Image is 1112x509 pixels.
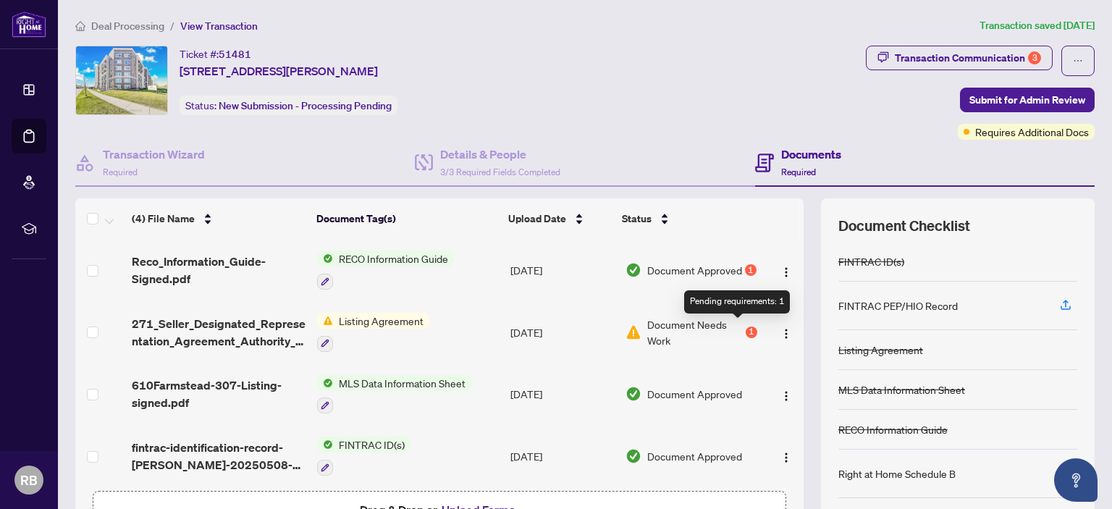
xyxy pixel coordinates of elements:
[838,342,923,358] div: Listing Agreement
[508,211,566,227] span: Upload Date
[781,167,816,177] span: Required
[12,11,46,38] img: logo
[317,437,333,453] img: Status Icon
[505,363,620,426] td: [DATE]
[647,386,742,402] span: Document Approved
[505,301,620,363] td: [DATE]
[103,146,205,163] h4: Transaction Wizard
[505,239,620,301] td: [DATE]
[75,21,85,31] span: home
[838,216,970,236] span: Document Checklist
[780,328,792,340] img: Logo
[170,17,174,34] li: /
[317,437,410,476] button: Status IconFINTRAC ID(s)
[333,313,429,329] span: Listing Agreement
[780,390,792,402] img: Logo
[317,313,333,329] img: Status Icon
[895,46,1041,70] div: Transaction Communication
[1073,56,1083,66] span: ellipsis
[775,321,798,344] button: Logo
[76,46,167,114] img: IMG-W12376239_1.jpg
[132,439,306,474] span: fintrac-identification-record-[PERSON_NAME]-20250508-164742.pdf
[838,421,948,437] div: RECO Information Guide
[317,251,333,266] img: Status Icon
[180,20,258,33] span: View Transaction
[219,48,251,61] span: 51481
[132,377,306,411] span: 610Farmstead-307-Listing-signed.pdf
[622,211,652,227] span: Status
[502,198,616,239] th: Upload Date
[775,445,798,468] button: Logo
[317,375,471,414] button: Status IconMLS Data Information Sheet
[333,437,410,453] span: FINTRAC ID(s)
[838,466,956,481] div: Right at Home Schedule B
[625,324,641,340] img: Document Status
[780,452,792,463] img: Logo
[980,17,1095,34] article: Transaction saved [DATE]
[960,88,1095,112] button: Submit for Admin Review
[180,96,397,115] div: Status:
[625,386,641,402] img: Document Status
[775,258,798,282] button: Logo
[625,448,641,464] img: Document Status
[745,264,757,276] div: 1
[219,99,392,112] span: New Submission - Processing Pending
[311,198,502,239] th: Document Tag(s)
[317,375,333,391] img: Status Icon
[1054,458,1098,502] button: Open asap
[647,316,743,348] span: Document Needs Work
[616,198,759,239] th: Status
[20,470,38,490] span: RB
[781,146,841,163] h4: Documents
[132,315,306,350] span: 271_Seller_Designated_Representation_Agreement_Authority_to_Offer_for_Sale-signed.pdf
[838,253,904,269] div: FINTRAC ID(s)
[317,251,454,290] button: Status IconRECO Information Guide
[1028,51,1041,64] div: 3
[838,382,965,397] div: MLS Data Information Sheet
[838,298,958,314] div: FINTRAC PEP/HIO Record
[625,262,641,278] img: Document Status
[180,46,251,62] div: Ticket #:
[440,146,560,163] h4: Details & People
[103,167,138,177] span: Required
[647,448,742,464] span: Document Approved
[746,327,757,338] div: 1
[647,262,742,278] span: Document Approved
[333,375,471,391] span: MLS Data Information Sheet
[969,88,1085,112] span: Submit for Admin Review
[317,313,429,352] button: Status IconListing Agreement
[132,253,306,287] span: Reco_Information_Guide-Signed.pdf
[975,124,1089,140] span: Requires Additional Docs
[866,46,1053,70] button: Transaction Communication3
[775,382,798,405] button: Logo
[684,290,790,314] div: Pending requirements: 1
[132,211,195,227] span: (4) File Name
[505,425,620,487] td: [DATE]
[180,62,378,80] span: [STREET_ADDRESS][PERSON_NAME]
[780,266,792,278] img: Logo
[91,20,164,33] span: Deal Processing
[440,167,560,177] span: 3/3 Required Fields Completed
[333,251,454,266] span: RECO Information Guide
[126,198,311,239] th: (4) File Name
